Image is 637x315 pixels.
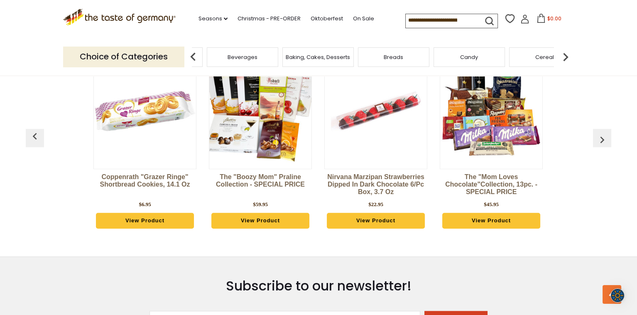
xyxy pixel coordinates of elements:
div: $59.95 [253,200,268,209]
img: previous arrow [185,49,201,65]
a: Cereal [535,54,554,60]
a: Coppenrath "Grazer Ringe" Shortbread Cookies, 14.1 oz [93,173,196,198]
a: Breads [384,54,403,60]
a: The "Mom Loves Chocolate"Collection, 13pc. - SPECIAL PRICE [440,173,543,198]
a: View Product [96,213,194,229]
img: Coppenrath [94,60,196,162]
a: View Product [327,213,425,229]
span: $0.00 [547,15,561,22]
img: previous arrow [595,133,609,146]
a: Christmas - PRE-ORDER [238,14,301,23]
p: Choice of Categories [63,47,184,67]
a: View Product [211,213,309,229]
a: Candy [460,54,478,60]
a: Beverages [228,54,257,60]
h3: Subscribe to our newsletter! [149,278,488,294]
a: View Product [442,213,540,229]
a: Seasons [198,14,228,23]
a: The "Boozy Mom" Praline Collection - SPECIAL PRICE [209,173,312,198]
div: $45.95 [484,200,499,209]
button: $0.00 [531,14,566,26]
img: previous arrow [28,130,42,143]
img: The [209,60,311,162]
img: The [440,60,542,162]
a: On Sale [353,14,374,23]
a: Baking, Cakes, Desserts [286,54,350,60]
a: Oktoberfest [311,14,343,23]
img: next arrow [557,49,574,65]
a: Nirvana Marzipan Strawberries dipped in Dark Chocolate 6/pc box, 3.7 oz [324,173,427,198]
div: $6.95 [139,200,151,209]
div: $22.95 [368,200,383,209]
img: Nirvana Marzipan Strawberries dipped in Dark Chocolate 6/pc box, 3.7 oz [325,60,427,162]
